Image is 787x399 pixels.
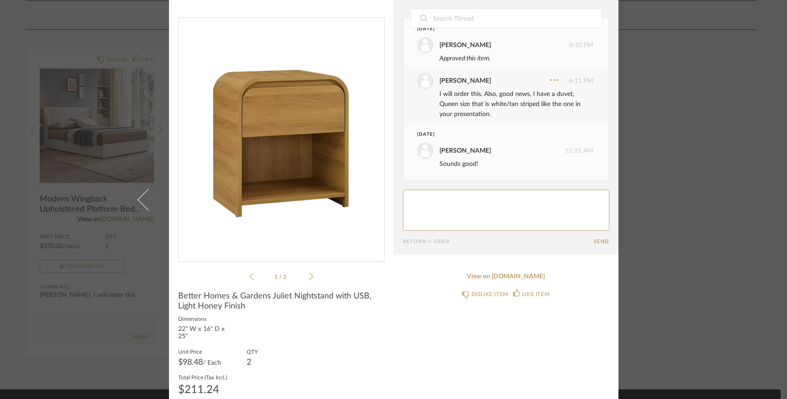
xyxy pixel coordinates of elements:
button: Send [594,239,609,245]
span: 2 [283,274,288,280]
label: Dimensions [178,315,233,322]
img: 533afa92-ba26-49c0-a5e0-8f0412947969_1000x1000.jpg [179,18,384,254]
label: Unit Price [178,348,221,355]
span: / [279,274,283,280]
div: LIKE ITEM [522,290,549,299]
span: / Each [203,360,221,366]
label: QTY [247,348,258,355]
div: 6:11 PM [417,73,593,89]
label: Total Price (Tax Incl.) [178,373,227,381]
div: Approved this item. [439,53,593,64]
span: 1 [275,274,279,280]
div: Return = Send [403,239,594,245]
div: $211.24 [178,384,227,395]
div: 22" W x 16" D x 25" [178,326,233,340]
div: 2 [247,359,258,366]
span: Better Homes & Gardens Juliet Nightstand with USB, Light Honey Finish [178,291,385,311]
div: [DATE] [417,131,576,138]
a: View on [DOMAIN_NAME] [403,273,609,281]
input: Search Thread [432,9,602,27]
div: [PERSON_NAME] [439,146,491,156]
div: [DATE] [417,26,576,32]
div: Sounds good! [439,159,593,169]
div: [PERSON_NAME] [439,40,491,50]
div: DISLIKE ITEM [471,290,508,299]
div: [PERSON_NAME] [439,76,491,86]
div: 0 [179,18,384,254]
div: 6:10 PM [417,37,593,53]
div: 11:31 AM [417,143,593,159]
span: $98.48 [178,358,203,367]
div: I will order this. Also, good news, I have a duvet, Queen size that is white/tan striped like the... [439,89,593,119]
